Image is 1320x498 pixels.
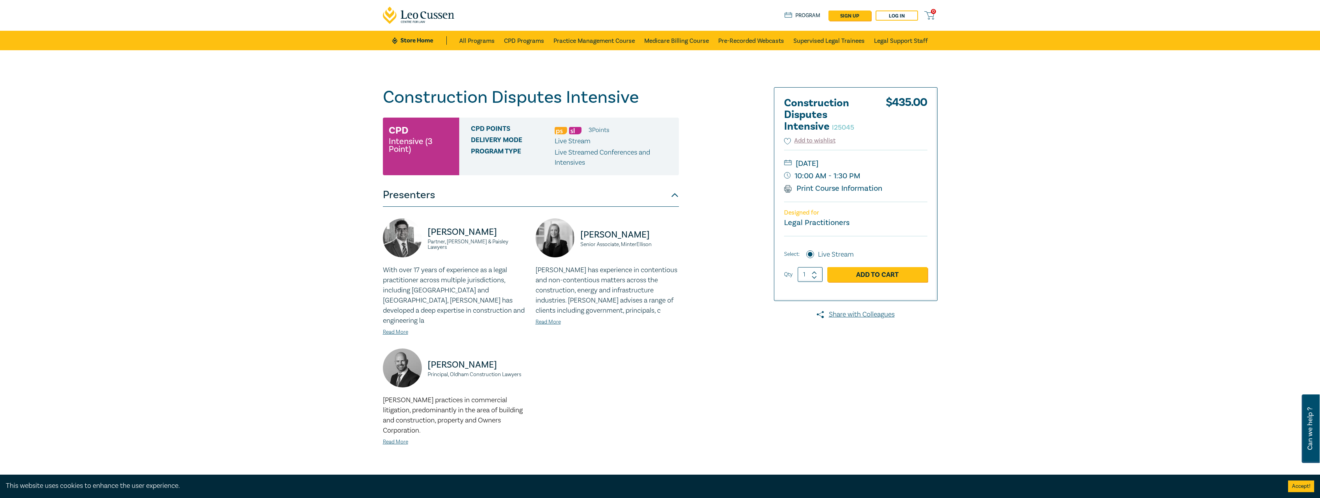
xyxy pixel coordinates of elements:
[383,218,422,257] img: https://s3.ap-southeast-2.amazonaws.com/leo-cussen-store-production-content/Contacts/Kerry%20Ioul...
[876,11,918,21] a: Log in
[471,136,555,146] span: Delivery Mode
[504,31,544,50] a: CPD Programs
[644,31,709,50] a: Medicare Billing Course
[931,9,936,14] span: 0
[1306,399,1314,458] span: Can we help ?
[383,348,422,387] img: https://s3.ap-southeast-2.amazonaws.com/leo-cussen-store-production-content/Contacts/Daniel%20Old...
[784,11,821,20] a: Program
[428,359,526,371] p: [PERSON_NAME]
[428,372,526,377] small: Principal, Oldham Construction Lawyers
[818,250,854,260] label: Live Stream
[832,123,854,132] small: I25045
[784,250,800,259] span: Select:
[536,265,679,316] p: [PERSON_NAME] has experience in contentious and non-contentious matters across the construction, ...
[580,229,679,241] p: [PERSON_NAME]
[428,239,526,250] small: Partner, [PERSON_NAME] & Paisley Lawyers
[874,31,928,50] a: Legal Support Staff
[389,137,453,153] small: Intensive (3 Point)
[589,125,609,135] li: 3 Point s
[784,183,883,194] a: Print Course Information
[886,97,927,136] div: $ 435.00
[389,123,408,137] h3: CPD
[471,125,555,135] span: CPD Points
[798,267,823,282] input: 1
[383,470,679,493] button: Sessions
[793,31,865,50] a: Supervised Legal Trainees
[383,183,679,207] button: Presenters
[784,170,927,182] small: 10:00 AM - 1:30 PM
[784,218,849,228] small: Legal Practitioners
[383,265,526,326] p: With over 17 years of experience as a legal practitioner across multiple jurisdictions, including...
[383,329,408,336] a: Read More
[555,137,590,146] span: Live Stream
[383,438,408,445] a: Read More
[784,270,793,279] label: Qty
[569,127,582,134] img: Substantive Law
[580,242,679,247] small: Senior Associate, MinterEllison
[784,97,870,132] h2: Construction Disputes Intensive
[774,310,938,320] a: Share with Colleagues
[555,148,673,168] p: Live Streamed Conferences and Intensives
[383,396,523,435] span: [PERSON_NAME] practices in commercial litigation, predominantly in the area of building and const...
[428,226,526,238] p: [PERSON_NAME]
[827,267,927,282] a: Add to Cart
[536,218,575,257] img: https://s3.ap-southeast-2.amazonaws.com/leo-cussen-store-production-content/Contacts/Isobel%20Car...
[784,209,927,216] p: Designed for
[828,11,871,21] a: sign up
[784,136,836,145] button: Add to wishlist
[784,157,927,170] small: [DATE]
[383,87,679,107] h1: Construction Disputes Intensive
[392,36,446,45] a: Store Home
[1288,480,1314,492] button: Accept cookies
[553,31,635,50] a: Practice Management Course
[555,127,567,134] img: Professional Skills
[459,31,495,50] a: All Programs
[6,481,1276,491] div: This website uses cookies to enhance the user experience.
[718,31,784,50] a: Pre-Recorded Webcasts
[536,319,561,326] a: Read More
[471,148,555,168] span: Program type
